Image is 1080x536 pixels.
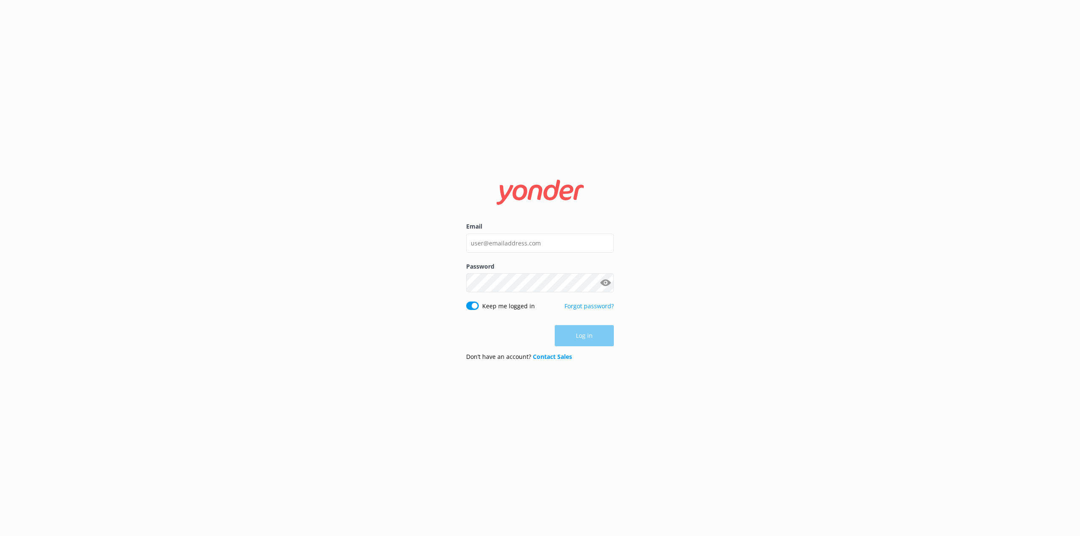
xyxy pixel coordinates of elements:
[597,275,614,291] button: Show password
[466,352,572,361] p: Don’t have an account?
[466,262,614,271] label: Password
[482,302,535,311] label: Keep me logged in
[533,353,572,361] a: Contact Sales
[466,222,614,231] label: Email
[466,234,614,253] input: user@emailaddress.com
[564,302,614,310] a: Forgot password?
